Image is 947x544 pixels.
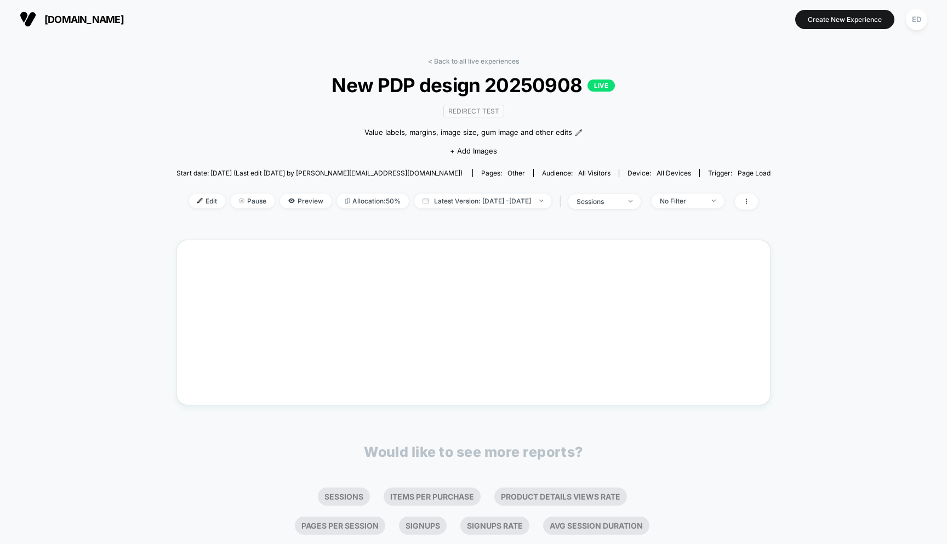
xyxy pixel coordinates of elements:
[578,169,611,177] span: All Visitors
[629,200,632,202] img: end
[399,517,447,535] li: Signups
[903,8,931,31] button: ED
[557,194,568,209] span: |
[738,169,771,177] span: Page Load
[16,10,127,28] button: [DOMAIN_NAME]
[494,488,627,506] li: Product Details Views Rate
[543,517,649,535] li: Avg Session Duration
[280,194,332,208] span: Preview
[295,517,385,535] li: Pages Per Session
[450,146,497,155] span: + Add Images
[708,169,771,177] div: Trigger:
[44,14,124,25] span: [DOMAIN_NAME]
[318,488,370,506] li: Sessions
[423,198,429,203] img: calendar
[657,169,691,177] span: all devices
[712,200,716,202] img: end
[337,194,409,208] span: Allocation: 50%
[906,9,927,30] div: ED
[176,169,463,177] span: Start date: [DATE] (Last edit [DATE] by [PERSON_NAME][EMAIL_ADDRESS][DOMAIN_NAME])
[542,169,611,177] div: Audience:
[539,200,543,202] img: end
[239,198,244,203] img: end
[364,127,572,138] span: Value labels, margins, image size, gum image and other edits
[577,197,620,206] div: sessions
[660,197,704,205] div: No Filter
[795,10,894,29] button: Create New Experience
[20,11,36,27] img: Visually logo
[364,444,583,460] p: Would like to see more reports?
[189,194,225,208] span: Edit
[460,517,529,535] li: Signups Rate
[197,198,203,203] img: edit
[384,488,481,506] li: Items Per Purchase
[345,198,350,204] img: rebalance
[428,57,519,65] a: < Back to all live experiences
[443,105,504,117] span: Redirect Test
[414,194,551,208] span: Latest Version: [DATE] - [DATE]
[587,80,615,92] p: LIVE
[507,169,525,177] span: other
[231,194,275,208] span: Pause
[481,169,525,177] div: Pages:
[619,169,699,177] span: Device:
[206,73,740,97] span: New PDP design 20250908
